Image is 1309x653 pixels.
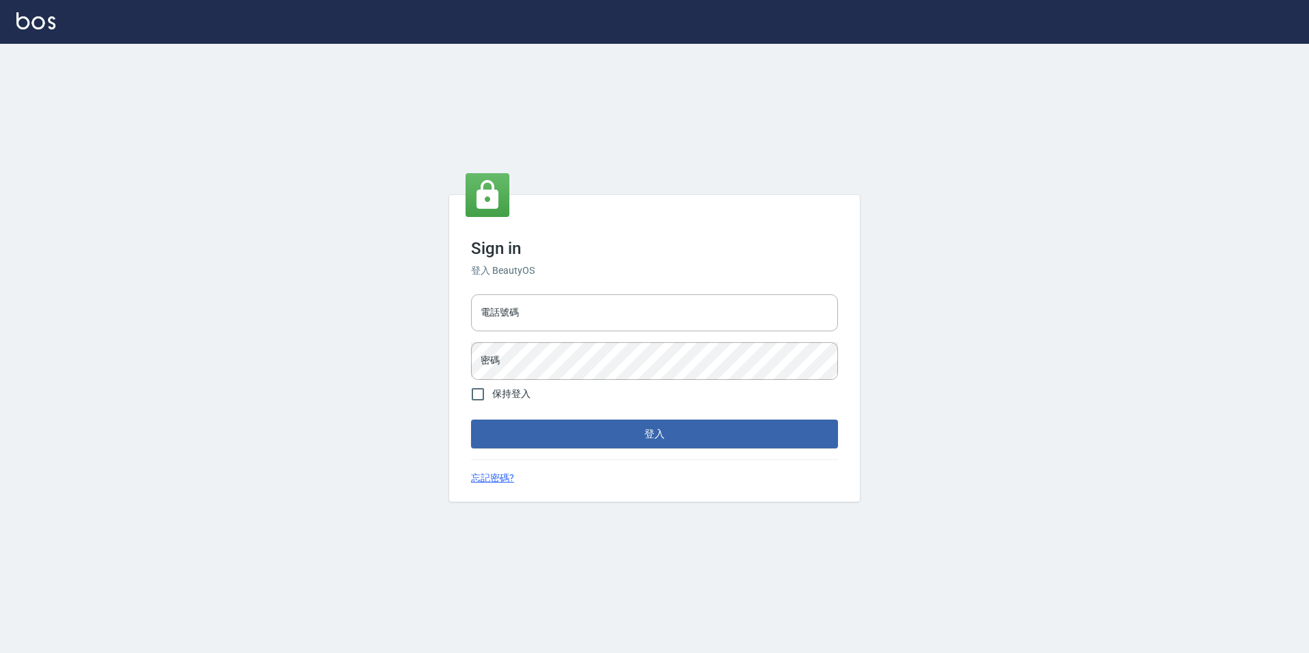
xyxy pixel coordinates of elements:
span: 保持登入 [492,387,531,401]
button: 登入 [471,420,838,448]
h6: 登入 BeautyOS [471,264,838,278]
a: 忘記密碼? [471,471,514,485]
img: Logo [16,12,55,29]
h3: Sign in [471,239,838,258]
